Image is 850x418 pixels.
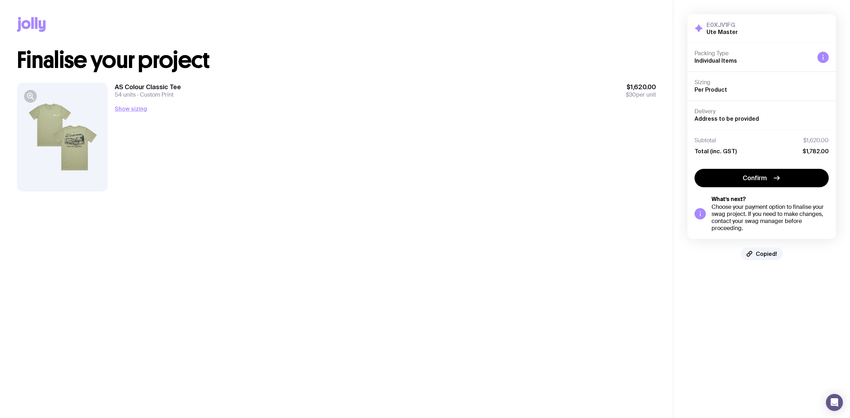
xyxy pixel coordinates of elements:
button: Show sizing [115,104,147,113]
h4: Packing Type [695,50,812,57]
span: Confirm [743,174,767,182]
span: Individual Items [695,57,737,64]
span: $1,782.00 [803,148,829,155]
span: 54 units [115,91,136,98]
span: Total (inc. GST) [695,148,737,155]
button: Confirm [695,169,829,187]
span: $30 [626,91,636,98]
span: per unit [626,91,656,98]
h3: AS Colour Classic Tee [115,83,181,91]
div: Choose your payment option to finalise your swag project. If you need to make changes, contact yo... [712,204,829,232]
span: Custom Print [136,91,174,98]
span: $1,620.00 [803,137,829,144]
h4: Delivery [695,108,829,115]
span: Subtotal [695,137,716,144]
span: Copied! [756,250,777,257]
h4: Sizing [695,79,829,86]
span: Per Product [695,86,727,93]
h5: What’s next? [712,196,829,203]
h2: Ute Master [707,28,738,35]
div: Open Intercom Messenger [826,394,843,411]
h3: E0XJV1FG [707,21,738,28]
span: $1,620.00 [626,83,656,91]
button: Copied! [741,247,783,260]
span: Address to be provided [695,115,759,122]
h1: Finalise your project [17,49,656,71]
